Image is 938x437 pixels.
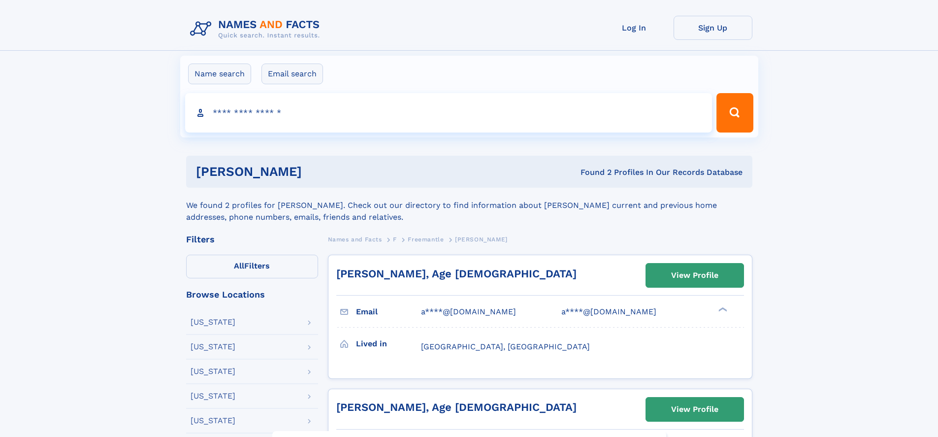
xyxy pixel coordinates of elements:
div: [US_STATE] [191,318,235,326]
div: [US_STATE] [191,417,235,425]
a: View Profile [646,398,744,421]
div: [US_STATE] [191,368,235,375]
label: Name search [188,64,251,84]
div: [US_STATE] [191,392,235,400]
div: ❯ [716,306,728,313]
input: search input [185,93,712,133]
div: View Profile [671,264,718,287]
h1: [PERSON_NAME] [196,166,441,178]
div: [US_STATE] [191,343,235,351]
label: Email search [261,64,323,84]
span: Freemantle [408,236,444,243]
div: Browse Locations [186,290,318,299]
span: [PERSON_NAME] [455,236,508,243]
a: Freemantle [408,233,444,245]
img: Logo Names and Facts [186,16,328,42]
a: [PERSON_NAME], Age [DEMOGRAPHIC_DATA] [336,401,577,413]
a: F [393,233,397,245]
div: We found 2 profiles for [PERSON_NAME]. Check out our directory to find information about [PERSON_... [186,188,752,223]
div: Found 2 Profiles In Our Records Database [441,167,743,178]
a: [PERSON_NAME], Age [DEMOGRAPHIC_DATA] [336,268,577,280]
div: Filters [186,235,318,244]
a: Sign Up [674,16,752,40]
a: View Profile [646,264,744,287]
div: View Profile [671,398,718,421]
button: Search Button [716,93,753,133]
a: Log In [595,16,674,40]
a: Names and Facts [328,233,382,245]
span: F [393,236,397,243]
h3: Email [356,303,421,320]
span: All [234,261,244,270]
label: Filters [186,255,318,278]
span: [GEOGRAPHIC_DATA], [GEOGRAPHIC_DATA] [421,342,590,351]
h3: Lived in [356,336,421,352]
